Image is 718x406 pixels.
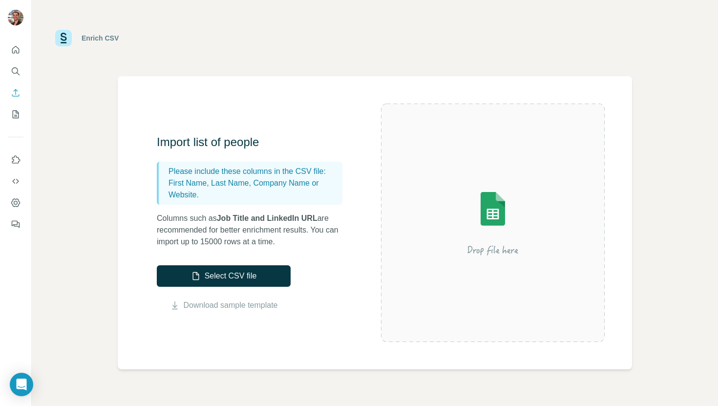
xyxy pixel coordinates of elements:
button: Dashboard [8,194,23,212]
button: Select CSV file [157,265,291,287]
button: My lists [8,106,23,123]
a: Download sample template [184,299,278,311]
img: Avatar [8,10,23,25]
div: Enrich CSV [82,33,119,43]
button: Use Surfe API [8,172,23,190]
h3: Import list of people [157,134,352,150]
button: Search [8,63,23,80]
div: Open Intercom Messenger [10,373,33,396]
p: Please include these columns in the CSV file: [169,166,338,177]
span: Job Title and LinkedIn URL [217,214,317,222]
img: Surfe Illustration - Drop file here or select below [405,164,581,281]
button: Enrich CSV [8,84,23,102]
p: First Name, Last Name, Company Name or Website. [169,177,338,201]
img: Surfe Logo [55,30,72,46]
button: Download sample template [157,299,291,311]
button: Quick start [8,41,23,59]
p: Columns such as are recommended for better enrichment results. You can import up to 15000 rows at... [157,213,352,248]
button: Use Surfe on LinkedIn [8,151,23,169]
button: Feedback [8,215,23,233]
